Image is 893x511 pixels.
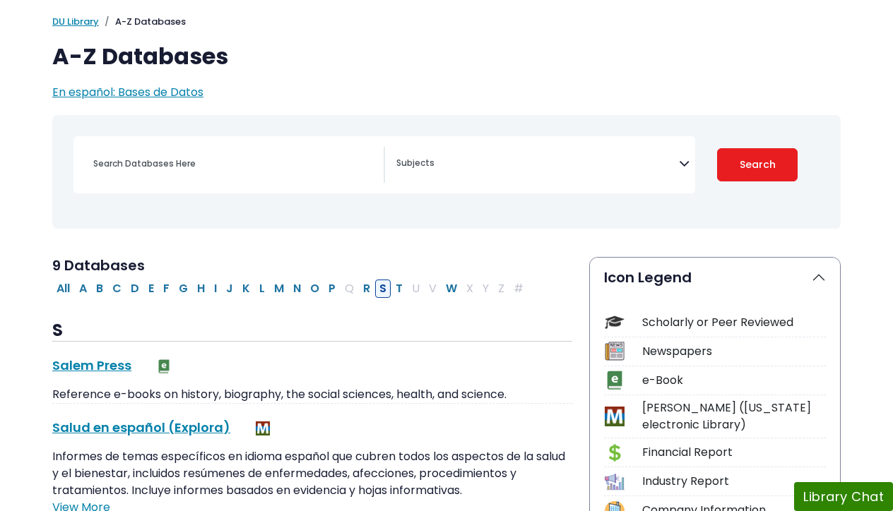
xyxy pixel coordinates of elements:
button: Filter Results D [126,279,143,298]
button: Filter Results K [238,279,254,298]
button: Filter Results P [324,279,340,298]
li: A-Z Databases [99,15,186,29]
img: Icon Industry Report [605,472,624,491]
a: Salud en español (Explora) [52,419,230,436]
button: Filter Results T [391,279,407,298]
img: Icon Newspapers [605,342,624,361]
button: Filter Results G [175,279,192,298]
div: Industry Report [642,473,826,490]
img: MeL (Michigan electronic Library) [256,421,270,435]
span: 9 Databases [52,255,145,275]
button: Filter Results B [92,279,107,298]
a: DU Library [52,15,99,28]
div: Newspapers [642,343,826,360]
a: Salem Press [52,356,131,374]
div: e-Book [642,372,826,389]
button: Filter Results H [193,279,209,298]
button: Filter Results W [442,279,461,298]
img: Icon Scholarly or Peer Reviewed [605,313,624,332]
img: Icon MeL (Michigan electronic Library) [605,407,624,426]
div: Financial Report [642,444,826,461]
p: Informes de temas específicos en idioma español que cubren todos los aspectos de la salud y el bi... [52,448,572,499]
input: Search database by title or keyword [85,153,384,174]
button: Filter Results R [359,279,374,298]
button: Filter Results M [270,279,288,298]
button: Filter Results L [255,279,269,298]
img: Icon Financial Report [605,443,624,462]
button: All [52,279,74,298]
img: e-Book [157,359,171,373]
button: Filter Results I [210,279,221,298]
button: Filter Results N [289,279,305,298]
div: Alpha-list to filter by first letter of database name [52,279,529,296]
button: Filter Results A [75,279,91,298]
button: Filter Results O [306,279,324,298]
button: Icon Legend [590,258,840,297]
button: Library Chat [794,482,893,511]
div: Scholarly or Peer Reviewed [642,314,826,331]
h3: S [52,320,572,342]
textarea: Search [396,159,679,170]
img: Icon e-Book [605,371,624,390]
button: Submit for Search Results [717,148,798,181]
p: Reference e-books on history, biography, the social sciences, health, and science. [52,386,572,403]
button: Filter Results J [222,279,237,298]
button: Filter Results E [144,279,158,298]
button: Filter Results S [375,279,391,298]
a: En español: Bases de Datos [52,84,203,100]
button: Filter Results C [108,279,126,298]
div: [PERSON_NAME] ([US_STATE] electronic Library) [642,399,826,433]
button: Filter Results F [159,279,174,298]
h1: A-Z Databases [52,43,841,70]
nav: Search filters [52,115,841,229]
nav: breadcrumb [52,15,841,29]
